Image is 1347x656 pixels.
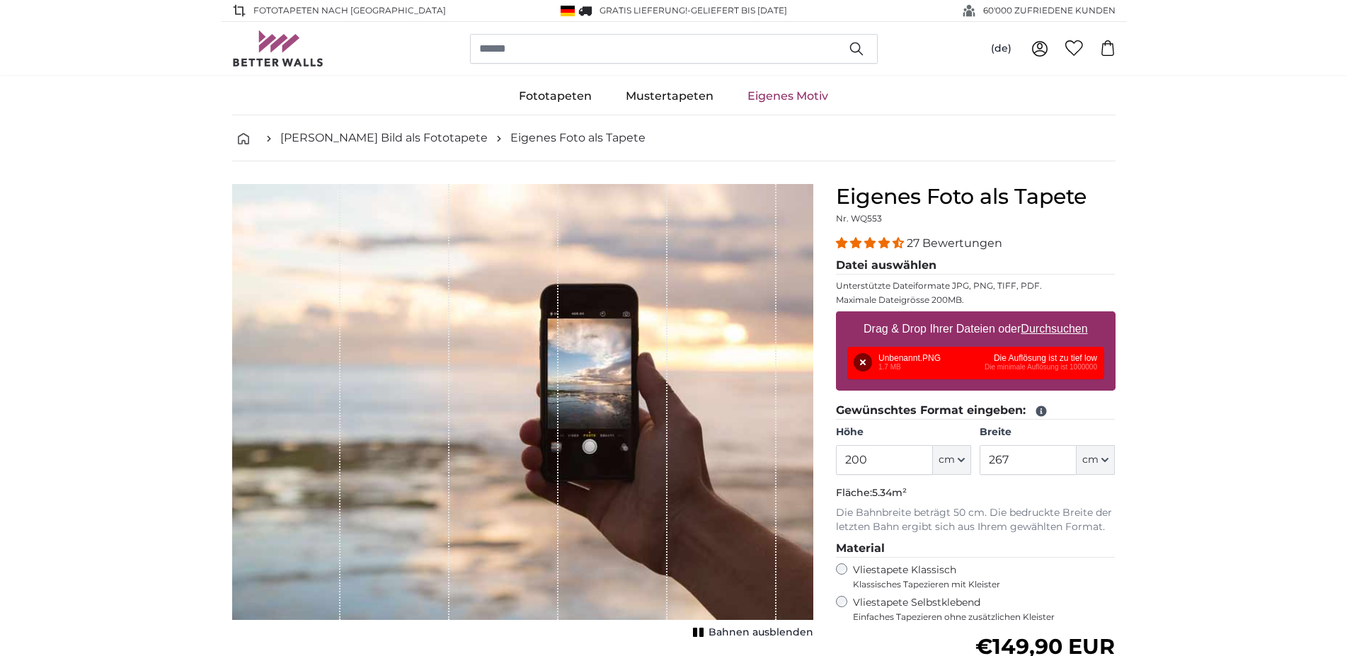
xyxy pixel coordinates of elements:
[1082,453,1099,467] span: cm
[687,5,787,16] span: -
[853,611,1116,623] span: Einfaches Tapezieren ohne zusätzlichen Kleister
[232,115,1116,161] nav: breadcrumbs
[836,425,971,439] label: Höhe
[933,445,971,475] button: cm
[836,486,1116,500] p: Fläche:
[939,453,955,467] span: cm
[858,315,1094,343] label: Drag & Drop Ihrer Dateien oder
[1077,445,1115,475] button: cm
[253,4,446,17] span: Fototapeten nach [GEOGRAPHIC_DATA]
[836,236,907,250] span: 4.41 stars
[836,213,882,224] span: Nr. WQ553
[983,4,1116,17] span: 60'000 ZUFRIEDENE KUNDEN
[232,30,324,67] img: Betterwalls
[561,6,575,16] img: Deutschland
[730,78,845,115] a: Eigenes Motiv
[872,486,907,499] span: 5.34m²
[980,425,1115,439] label: Breite
[709,626,813,640] span: Bahnen ausblenden
[836,294,1116,306] p: Maximale Dateigrösse 200MB.
[280,130,488,146] a: [PERSON_NAME] Bild als Fototapete
[980,36,1023,62] button: (de)
[853,579,1104,590] span: Klassisches Tapezieren mit Kleister
[502,78,609,115] a: Fototapeten
[689,623,813,643] button: Bahnen ausblenden
[600,5,687,16] span: GRATIS Lieferung!
[609,78,730,115] a: Mustertapeten
[1021,323,1087,335] u: Durchsuchen
[853,596,1116,623] label: Vliestapete Selbstklebend
[691,5,787,16] span: Geliefert bis [DATE]
[836,506,1116,534] p: Die Bahnbreite beträgt 50 cm. Die bedruckte Breite der letzten Bahn ergibt sich aus Ihrem gewählt...
[907,236,1002,250] span: 27 Bewertungen
[836,184,1116,209] h1: Eigenes Foto als Tapete
[853,563,1104,590] label: Vliestapete Klassisch
[510,130,646,146] a: Eigenes Foto als Tapete
[232,184,813,643] div: 1 of 1
[836,257,1116,275] legend: Datei auswählen
[836,402,1116,420] legend: Gewünschtes Format eingeben:
[836,540,1116,558] legend: Material
[836,280,1116,292] p: Unterstützte Dateiformate JPG, PNG, TIFF, PDF.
